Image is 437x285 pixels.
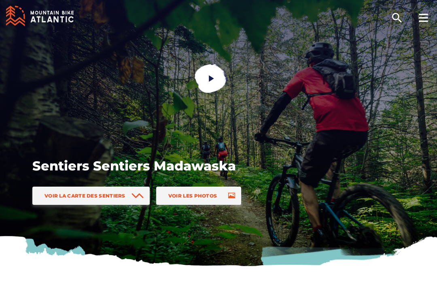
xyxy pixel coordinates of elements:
[32,187,150,205] a: Voir la carte des sentiers
[168,193,217,199] span: Voir les photos
[45,193,125,199] span: Voir la carte des sentiers
[390,11,403,24] ion-icon: search
[208,74,216,83] ion-icon: play
[32,157,299,174] h1: Sentiers Sentiers Madawaska
[156,187,242,205] a: Voir les photos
